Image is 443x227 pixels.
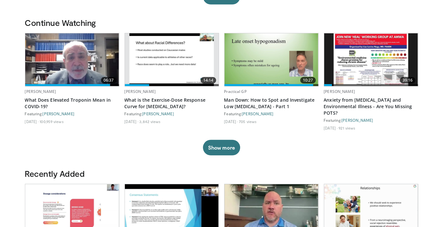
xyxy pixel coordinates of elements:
[324,125,338,131] li: [DATE]
[224,97,319,110] a: Man Down: How to Spot and Investigate Low [MEDICAL_DATA] - Part 1
[139,119,161,124] li: 3,842 views
[25,33,119,86] img: 98daf78a-1d22-4ebe-927e-10afe95ffd94.620x360_q85_upscale.jpg
[125,119,138,124] li: [DATE]
[224,111,319,116] div: Featuring:
[125,33,219,86] a: 14:14
[201,77,216,84] span: 14:14
[324,97,418,116] a: Anxiety from [MEDICAL_DATA] and Environmental Illness - Are You Missing POTS?
[400,77,415,84] span: 39:16
[125,89,156,94] a: [PERSON_NAME]
[142,111,174,116] a: [PERSON_NAME]
[225,33,318,86] img: d766e732-5780-4c77-a778-eaa7b86a58ff.620x360_q85_upscale.jpg
[129,33,214,86] img: b8c299a5-c44c-48ce-87bc-1da67e219b0c.620x360_q85_upscale.jpg
[342,118,373,122] a: [PERSON_NAME]
[25,33,119,86] a: 06:37
[242,111,274,116] a: [PERSON_NAME]
[125,97,219,110] a: What is the Exercise-Dose Response Curve for [MEDICAL_DATA]?
[324,118,418,123] div: Featuring:
[25,168,418,179] h3: Recently Added
[324,33,418,86] img: 82f35275-8c99-44c6-8888-fda1b5c1dab0.620x360_q85_upscale.jpg
[324,33,418,86] a: 39:16
[25,17,418,28] h3: Continue Watching
[25,89,56,94] a: [PERSON_NAME]
[300,77,316,84] span: 10:27
[224,89,247,94] a: Practical GP
[25,97,119,110] a: What Does Elevated Troponin Mean in COVID-19?
[43,111,74,116] a: [PERSON_NAME]
[324,89,355,94] a: [PERSON_NAME]
[125,111,219,116] div: Featuring:
[25,119,39,124] li: [DATE]
[225,33,318,86] a: 10:27
[338,125,355,131] li: 921 views
[224,119,238,124] li: [DATE]
[239,119,257,124] li: 705 views
[39,119,63,124] li: 100,959 views
[25,111,119,116] div: Featuring:
[203,140,240,155] button: Show more
[101,77,116,84] span: 06:37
